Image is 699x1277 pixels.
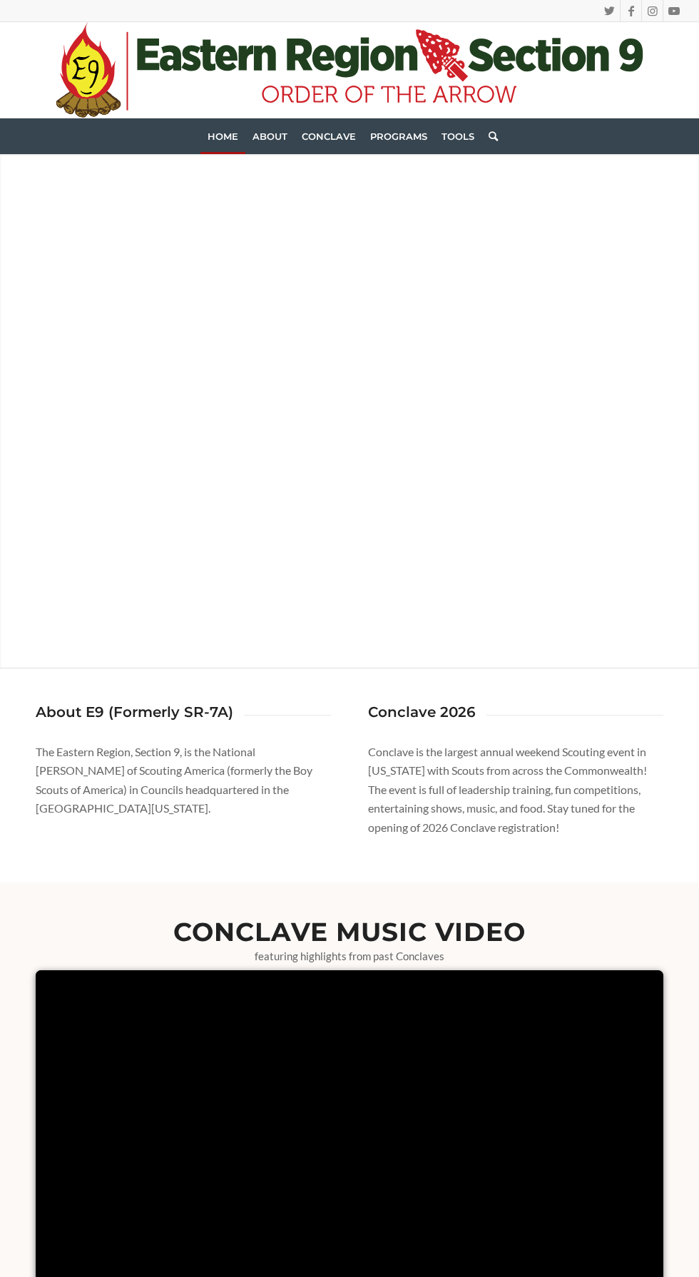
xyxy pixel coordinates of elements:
[363,118,434,154] a: Programs
[36,950,663,964] p: featuring highlights from past Conclaves
[434,118,481,154] a: Tools
[200,118,245,154] a: Home
[208,131,238,142] span: Home
[481,118,498,154] a: Search
[302,131,356,142] span: Conclave
[245,118,295,154] a: About
[252,131,287,142] span: About
[36,743,331,818] p: The Eastern Region, Section 9, is the National [PERSON_NAME] of Scouting America (formerly the Bo...
[442,131,474,142] span: Tools
[370,131,427,142] span: Programs
[36,918,663,947] h2: Conclave Music Video
[368,743,663,837] p: Conclave is the largest annual weekend Scouting event in [US_STATE] with Scouts from across the C...
[368,704,476,720] h3: Conclave 2026
[36,704,233,720] h3: About E9 (Formerly SR-7A)
[295,118,363,154] a: Conclave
